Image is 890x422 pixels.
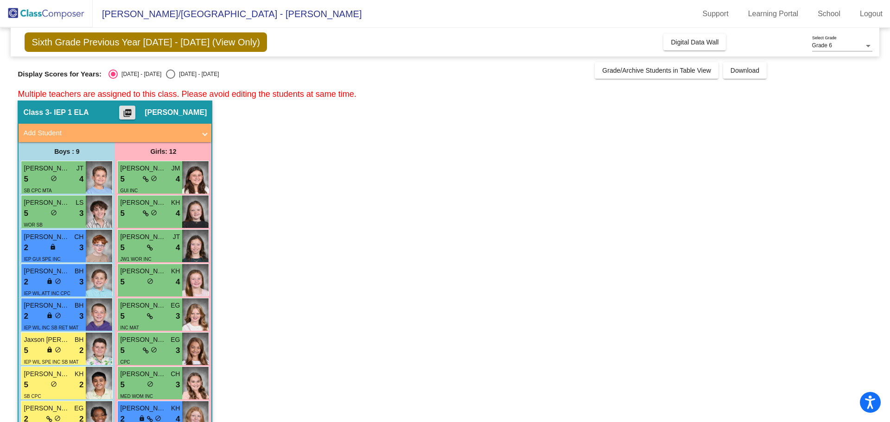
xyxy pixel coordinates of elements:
span: do_not_disturb_alt [151,346,157,353]
mat-radio-group: Select an option [108,69,219,79]
span: BH [75,335,83,345]
span: Grade/Archive Students in Table View [602,67,711,74]
div: [DATE] - [DATE] [175,70,219,78]
span: Digital Data Wall [671,38,718,46]
span: Multiple teachers are assigned to this class. Please avoid editing the students at same time. [18,89,356,99]
span: do_not_disturb_alt [151,175,157,182]
span: [PERSON_NAME] [120,335,166,345]
button: Grade/Archive Students in Table View [595,62,718,79]
span: 5 [24,208,28,220]
button: Download [723,62,767,79]
span: [PERSON_NAME] [24,266,70,276]
span: [PERSON_NAME] [120,266,166,276]
span: 3 [79,242,83,254]
span: lock [139,415,145,422]
span: [PERSON_NAME] [24,369,70,379]
span: 5 [24,379,28,391]
span: [PERSON_NAME] [120,403,166,413]
span: 4 [176,242,180,254]
span: 2 [79,345,83,357]
span: INC MAT [120,325,139,330]
a: Logout [852,6,890,21]
span: [PERSON_NAME] [24,403,70,413]
span: 3 [176,310,180,322]
span: 5 [120,242,124,254]
span: 5 [24,345,28,357]
span: 3 [79,310,83,322]
span: 3 [79,208,83,220]
span: 2 [24,310,28,322]
span: [PERSON_NAME] [120,164,166,173]
a: School [810,6,848,21]
span: [PERSON_NAME] [24,232,70,242]
span: Jaxson [PERSON_NAME] [24,335,70,345]
span: lock [46,312,53,319]
span: do_not_disturb_alt [55,346,61,353]
span: do_not_disturb_alt [51,209,57,216]
span: CPC [120,359,130,365]
mat-panel-title: Add Student [23,128,196,139]
div: [DATE] - [DATE] [118,70,161,78]
span: 5 [120,379,124,391]
span: LS [76,198,83,208]
span: SB CPC [24,394,41,399]
span: WOR SB [24,222,43,227]
span: lock [46,346,53,353]
span: do_not_disturb_alt [55,278,61,284]
span: 4 [79,173,83,185]
span: lock [50,244,56,250]
span: EG [171,335,180,345]
span: JW1 WOR INC [120,257,151,262]
span: JM [172,164,180,173]
span: 5 [120,345,124,357]
span: 3 [176,345,180,357]
span: do_not_disturb_alt [147,278,153,284]
span: [PERSON_NAME] [120,232,166,242]
span: 2 [79,379,83,391]
span: BH [75,301,83,310]
span: 3 [79,276,83,288]
div: Girls: 12 [115,142,211,161]
span: MED WOM INC [120,394,153,399]
span: do_not_disturb_alt [147,381,153,387]
span: [PERSON_NAME] [24,301,70,310]
span: KH [171,266,180,276]
span: IEP WIL ATT INC CPC [24,291,70,296]
span: [PERSON_NAME] [120,301,166,310]
span: [PERSON_NAME] [24,198,70,208]
span: Sixth Grade Previous Year [DATE] - [DATE] (View Only) [25,32,267,52]
span: - IEP 1 ELA [49,108,89,117]
span: [PERSON_NAME] [120,198,166,208]
span: 5 [120,173,124,185]
span: [PERSON_NAME] [120,369,166,379]
span: EG [171,301,180,310]
span: do_not_disturb_alt [51,381,57,387]
a: Learning Portal [741,6,806,21]
span: 3 [176,379,180,391]
span: do_not_disturb_alt [55,312,61,319]
button: Print Students Details [119,106,135,120]
span: 5 [24,173,28,185]
span: 2 [24,242,28,254]
span: do_not_disturb_alt [151,209,157,216]
span: 5 [120,208,124,220]
span: CH [171,369,180,379]
a: Support [695,6,736,21]
span: 4 [176,276,180,288]
span: do_not_disturb_alt [155,415,161,422]
span: GUI INC [GEOGRAPHIC_DATA] [120,188,168,203]
span: IEP WIL INC SB RET MAT CPC [24,325,78,340]
span: Display Scores for Years: [18,70,102,78]
span: do_not_disturb_alt [54,415,61,422]
span: SB CPC MTA [24,188,51,193]
div: Boys : 9 [19,142,115,161]
span: IEP WIL SPE INC SB MAT CPC [24,359,78,374]
button: Digital Data Wall [663,34,726,50]
span: JT [173,232,180,242]
span: lock [46,278,53,284]
span: KH [171,198,180,208]
span: do_not_disturb_alt [51,175,57,182]
mat-icon: picture_as_pdf [122,108,133,121]
span: Download [731,67,759,74]
span: 4 [176,173,180,185]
